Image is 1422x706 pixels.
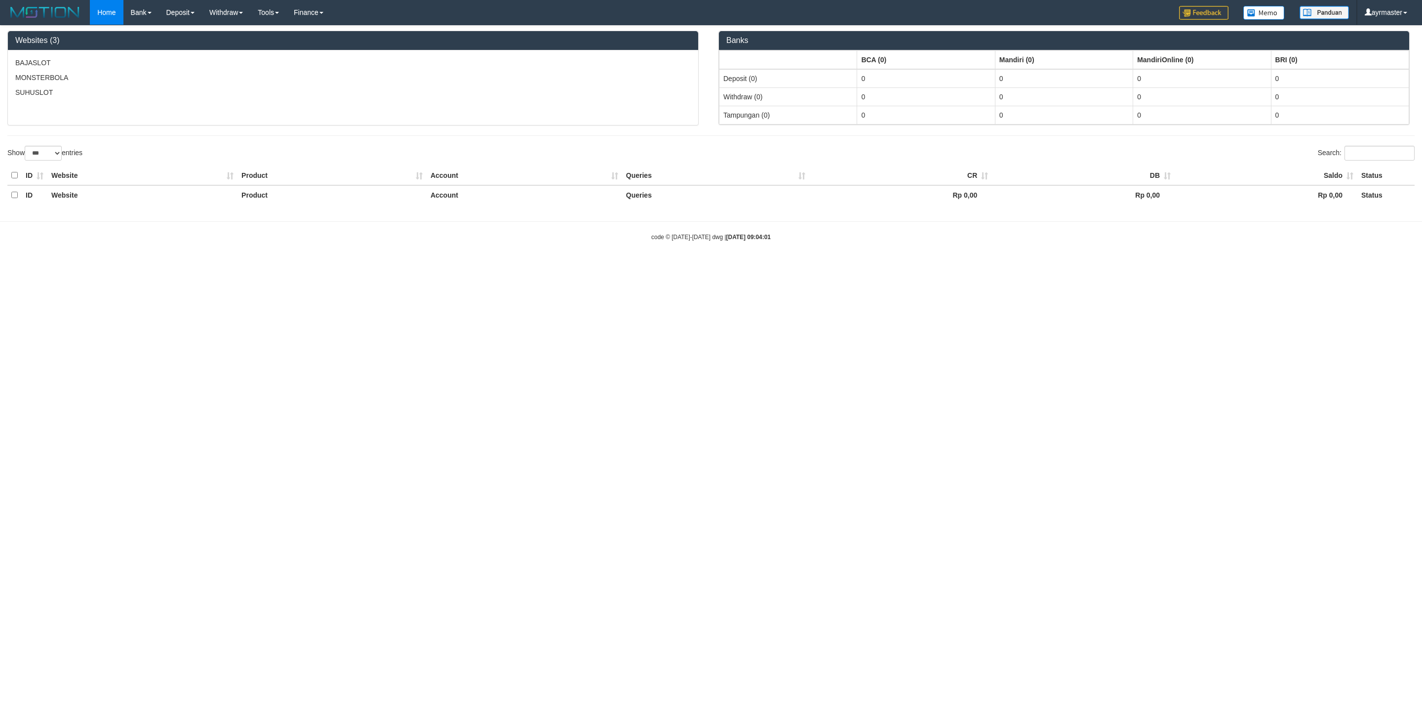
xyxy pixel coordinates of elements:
[15,36,691,45] h3: Websites (3)
[15,73,691,83] p: MONSTERBOLA
[15,58,691,68] p: BAJASLOT
[809,166,992,185] th: CR
[427,166,622,185] th: Account
[1179,6,1228,20] img: Feedback.jpg
[237,185,427,205] th: Product
[995,50,1133,69] th: Group: activate to sort column ascending
[1271,69,1409,88] td: 0
[726,234,771,241] strong: [DATE] 09:04:01
[1175,185,1357,205] th: Rp 0,00
[237,166,427,185] th: Product
[995,69,1133,88] td: 0
[857,106,995,124] td: 0
[1133,87,1271,106] td: 0
[1318,146,1415,161] label: Search:
[25,146,62,161] select: Showentries
[22,166,47,185] th: ID
[995,106,1133,124] td: 0
[651,234,771,241] small: code © [DATE]-[DATE] dwg |
[1357,166,1415,185] th: Status
[719,69,857,88] td: Deposit (0)
[857,50,995,69] th: Group: activate to sort column ascending
[995,87,1133,106] td: 0
[1271,87,1409,106] td: 0
[857,87,995,106] td: 0
[1133,69,1271,88] td: 0
[719,87,857,106] td: Withdraw (0)
[1271,50,1409,69] th: Group: activate to sort column ascending
[1133,50,1271,69] th: Group: activate to sort column ascending
[1243,6,1285,20] img: Button%20Memo.svg
[22,185,47,205] th: ID
[1133,106,1271,124] td: 0
[857,69,995,88] td: 0
[622,166,810,185] th: Queries
[47,185,237,205] th: Website
[719,106,857,124] td: Tampungan (0)
[7,5,82,20] img: MOTION_logo.png
[15,87,691,97] p: SUHUSLOT
[622,185,810,205] th: Queries
[7,146,82,161] label: Show entries
[992,166,1175,185] th: DB
[992,185,1175,205] th: Rp 0,00
[726,36,1402,45] h3: Banks
[1344,146,1415,161] input: Search:
[719,50,857,69] th: Group: activate to sort column ascending
[47,166,237,185] th: Website
[427,185,622,205] th: Account
[1175,166,1357,185] th: Saldo
[1300,6,1349,19] img: panduan.png
[1271,106,1409,124] td: 0
[809,185,992,205] th: Rp 0,00
[1357,185,1415,205] th: Status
